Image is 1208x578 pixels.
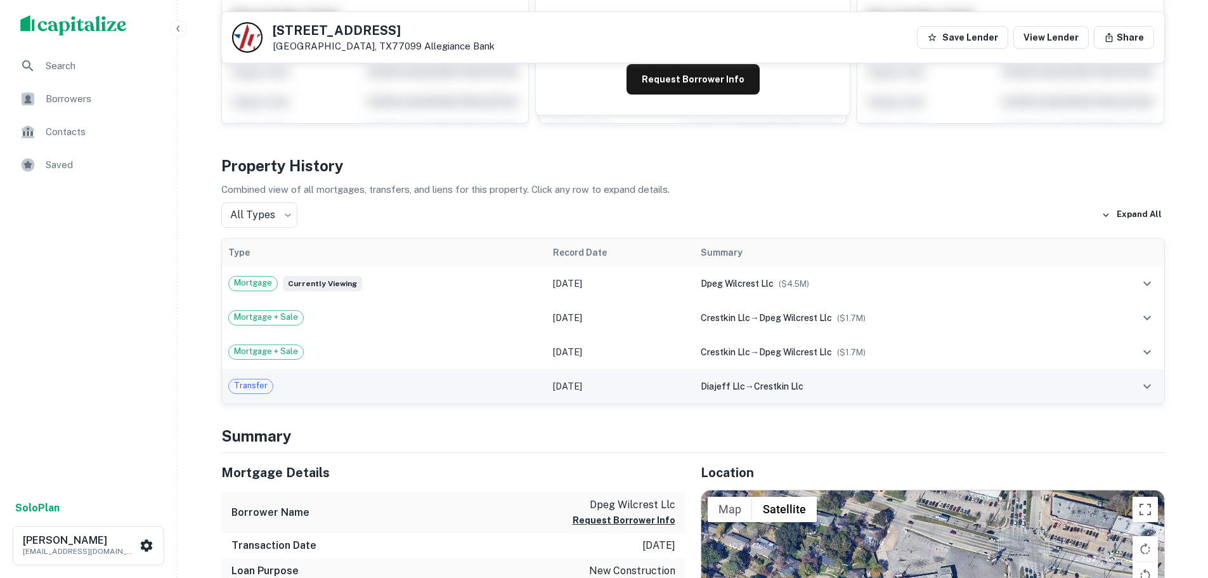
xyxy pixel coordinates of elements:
[221,202,297,228] div: All Types
[1136,307,1158,329] button: expand row
[221,424,1165,447] h4: Summary
[1136,273,1158,294] button: expand row
[701,463,1165,482] h5: Location
[221,463,685,482] h5: Mortgage Details
[221,154,1165,177] h4: Property History
[222,239,547,266] th: Type
[23,535,137,546] h6: [PERSON_NAME]
[231,505,309,520] h6: Borrower Name
[46,91,159,107] span: Borrowers
[10,51,167,81] a: Search
[701,381,745,391] span: diajeff llc
[273,24,495,37] h5: [STREET_ADDRESS]
[754,381,803,391] span: crestkin llc
[701,347,750,357] span: crestkin llc
[642,538,675,553] p: [DATE]
[547,335,694,369] td: [DATE]
[701,311,1082,325] div: →
[1133,497,1158,522] button: Toggle fullscreen view
[20,15,127,36] img: capitalize-logo.png
[1013,26,1089,49] a: View Lender
[229,379,273,392] span: Transfer
[837,348,866,357] span: ($ 1.7M )
[1094,26,1154,49] button: Share
[779,279,809,289] span: ($ 4.5M )
[573,497,675,513] p: dpeg wilcrest llc
[273,41,495,52] p: [GEOGRAPHIC_DATA], TX77099
[547,266,694,301] td: [DATE]
[917,26,1008,49] button: Save Lender
[424,41,495,51] a: Allegiance Bank
[15,502,60,514] strong: Solo Plan
[229,345,303,358] span: Mortgage + Sale
[573,513,675,528] button: Request Borrower Info
[547,301,694,335] td: [DATE]
[15,501,60,516] a: SoloPlan
[23,546,137,557] p: [EMAIL_ADDRESS][DOMAIN_NAME]
[1136,376,1158,397] button: expand row
[1098,206,1165,225] button: Expand All
[837,313,866,323] span: ($ 1.7M )
[10,117,167,147] a: Contacts
[1136,341,1158,363] button: expand row
[1145,476,1208,537] iframe: Chat Widget
[13,526,164,565] button: [PERSON_NAME][EMAIL_ADDRESS][DOMAIN_NAME]
[759,347,832,357] span: dpeg wilcrest llc
[10,84,167,114] a: Borrowers
[701,379,1082,393] div: →
[231,538,316,553] h6: Transaction Date
[221,182,1165,197] p: Combined view of all mortgages, transfers, and liens for this property. Click any row to expand d...
[283,276,362,291] span: Currently viewing
[694,239,1088,266] th: Summary
[46,157,159,173] span: Saved
[752,497,817,522] button: Show satellite imagery
[547,369,694,404] td: [DATE]
[701,345,1082,359] div: →
[1133,536,1158,562] button: Rotate map clockwise
[701,313,750,323] span: crestkin llc
[46,124,159,140] span: Contacts
[229,311,303,324] span: Mortgage + Sale
[759,313,832,323] span: dpeg wilcrest llc
[708,497,752,522] button: Show street map
[547,239,694,266] th: Record Date
[229,277,277,289] span: Mortgage
[46,58,159,74] span: Search
[627,64,760,95] button: Request Borrower Info
[10,150,167,180] a: Saved
[701,279,774,289] span: dpeg wilcrest llc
